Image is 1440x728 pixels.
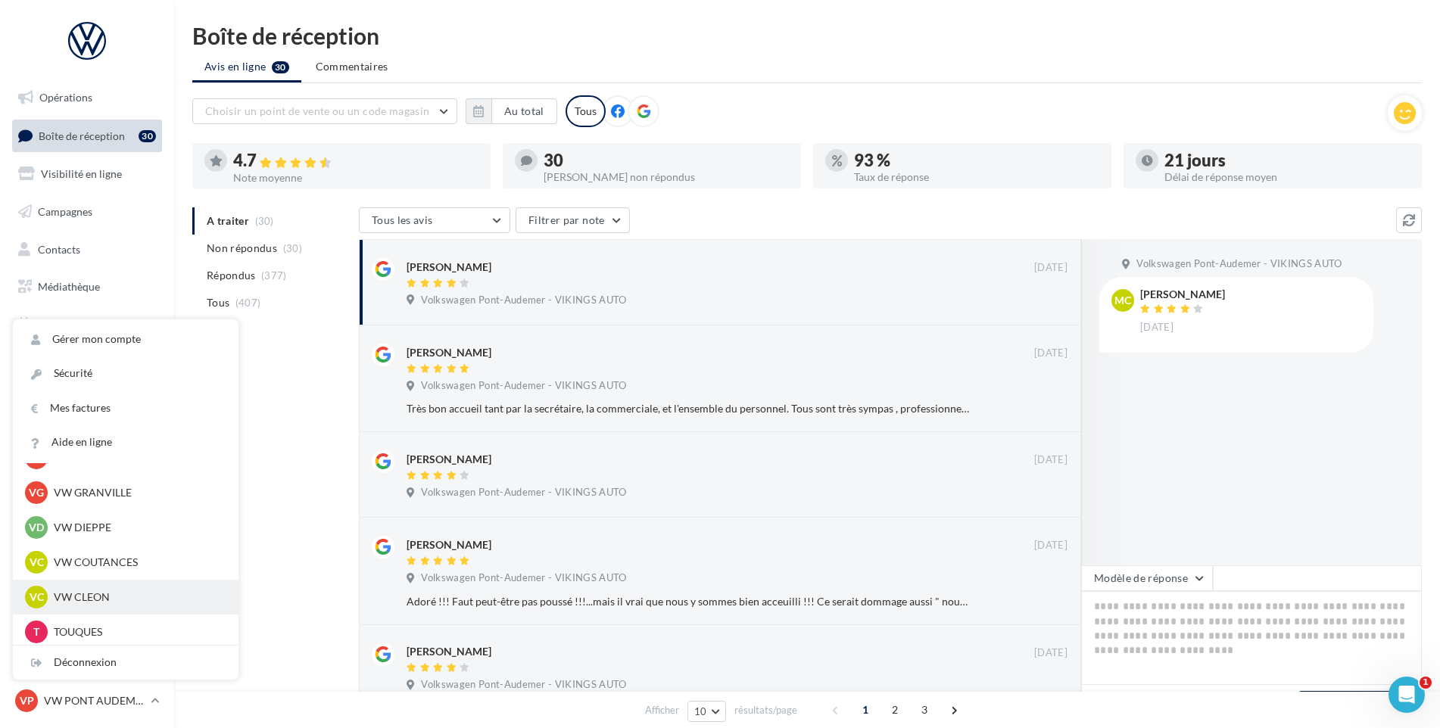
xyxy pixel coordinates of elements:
[1140,289,1225,300] div: [PERSON_NAME]
[9,397,165,441] a: Campagnes DataOnDemand
[9,82,165,114] a: Opérations
[9,347,165,391] a: PLV et print personnalisable
[54,590,220,605] p: VW CLEON
[13,425,238,459] a: Aide en ligne
[139,130,156,142] div: 30
[1164,152,1410,169] div: 21 jours
[30,590,44,605] span: VC
[912,698,937,722] span: 3
[1389,677,1425,713] iframe: Intercom live chat
[407,260,491,275] div: [PERSON_NAME]
[207,295,229,310] span: Tous
[192,98,457,124] button: Choisir un point de vente ou un code magasin
[1034,453,1068,467] span: [DATE]
[38,280,100,293] span: Médiathèque
[12,686,162,715] a: VP VW PONT AUDEMER
[466,98,557,124] button: Au total
[9,158,165,190] a: Visibilité en ligne
[9,196,165,228] a: Campagnes
[20,693,34,708] span: VP
[233,152,478,170] div: 4.7
[39,129,125,142] span: Boîte de réception
[854,172,1099,182] div: Taux de réponse
[407,452,491,467] div: [PERSON_NAME]
[283,242,302,254] span: (30)
[1164,172,1410,182] div: Délai de réponse moyen
[734,703,797,717] span: résultats/page
[1034,261,1068,275] span: [DATE]
[54,555,220,570] p: VW COUTANCES
[13,322,238,356] a: Gérer mon compte
[39,91,92,104] span: Opérations
[407,345,491,360] div: [PERSON_NAME]
[421,678,626,692] span: Volkswagen Pont-Audemer - VIKINGS AUTO
[1420,677,1432,689] span: 1
[54,520,220,535] p: VW DIEPPE
[13,391,238,425] a: Mes factures
[1114,293,1131,308] span: MC
[54,485,220,500] p: VW GRANVILLE
[372,213,433,226] span: Tous les avis
[38,318,89,331] span: Calendrier
[30,555,44,570] span: VC
[694,705,707,717] span: 10
[29,520,44,535] span: VD
[544,152,789,169] div: 30
[44,693,145,708] p: VW PONT AUDEMER
[421,294,626,307] span: Volkswagen Pont-Audemer - VIKINGS AUTO
[235,297,261,309] span: (407)
[192,24,1422,47] div: Boîte de réception
[1034,347,1068,360] span: [DATE]
[205,104,429,117] span: Choisir un point de vente ou un code magasin
[1140,321,1174,334] span: [DATE]
[233,173,478,183] div: Note moyenne
[1034,646,1068,660] span: [DATE]
[407,401,969,416] div: Très bon accueil tant par la secrétaire, la commerciale, et l'ensemble du personnel. Tous sont tr...
[407,537,491,552] div: [PERSON_NAME]
[421,571,626,585] span: Volkswagen Pont-Audemer - VIKINGS AUTO
[29,485,44,500] span: VG
[544,172,789,182] div: [PERSON_NAME] non répondus
[421,379,626,393] span: Volkswagen Pont-Audemer - VIKINGS AUTO
[33,624,39,639] span: T
[1034,539,1068,552] span: [DATE]
[421,486,626,499] span: Volkswagen Pont-Audemer - VIKINGS AUTO
[41,167,122,180] span: Visibilité en ligne
[9,234,165,266] a: Contacts
[853,698,877,722] span: 1
[491,98,557,124] button: Au total
[645,703,679,717] span: Afficher
[9,271,165,303] a: Médiathèque
[883,698,907,722] span: 2
[1081,565,1213,591] button: Modèle de réponse
[9,120,165,152] a: Boîte de réception30
[38,205,92,218] span: Campagnes
[407,594,969,609] div: Adoré !!! Faut peut-être pas poussé !!!...mais il vrai que nous y sommes bien acceuilli !!! Ce se...
[566,95,606,127] div: Tous
[359,207,510,233] button: Tous les avis
[1136,257,1342,271] span: Volkswagen Pont-Audemer - VIKINGS AUTO
[207,268,256,283] span: Répondus
[407,644,491,659] div: [PERSON_NAME]
[13,356,238,390] a: Sécurité
[13,646,238,680] div: Déconnexion
[207,241,277,256] span: Non répondus
[54,624,220,639] p: TOUQUES
[516,207,630,233] button: Filtrer par note
[261,269,287,282] span: (377)
[854,152,1099,169] div: 93 %
[38,242,80,255] span: Contacts
[687,701,726,722] button: 10
[9,309,165,341] a: Calendrier
[316,59,388,74] span: Commentaires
